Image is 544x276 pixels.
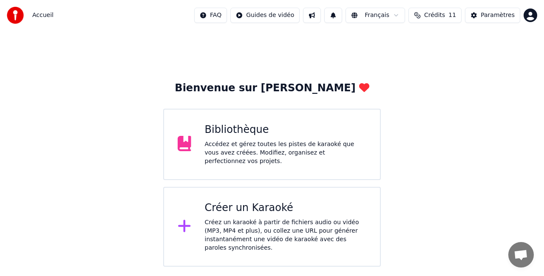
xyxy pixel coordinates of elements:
div: Accédez et gérez toutes les pistes de karaoké que vous avez créées. Modifiez, organisez et perfec... [205,140,367,166]
span: Accueil [32,11,54,20]
span: Crédits [424,11,445,20]
img: youka [7,7,24,24]
button: Crédits11 [408,8,462,23]
span: 11 [448,11,456,20]
div: Paramètres [481,11,515,20]
div: Créez un karaoké à partir de fichiers audio ou vidéo (MP3, MP4 et plus), ou collez une URL pour g... [205,218,367,252]
a: Ouvrir le chat [508,242,534,268]
button: FAQ [194,8,227,23]
div: Bibliothèque [205,123,367,137]
div: Bienvenue sur [PERSON_NAME] [175,82,369,95]
button: Guides de vidéo [230,8,300,23]
nav: breadcrumb [32,11,54,20]
button: Paramètres [465,8,520,23]
div: Créer un Karaoké [205,201,367,215]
